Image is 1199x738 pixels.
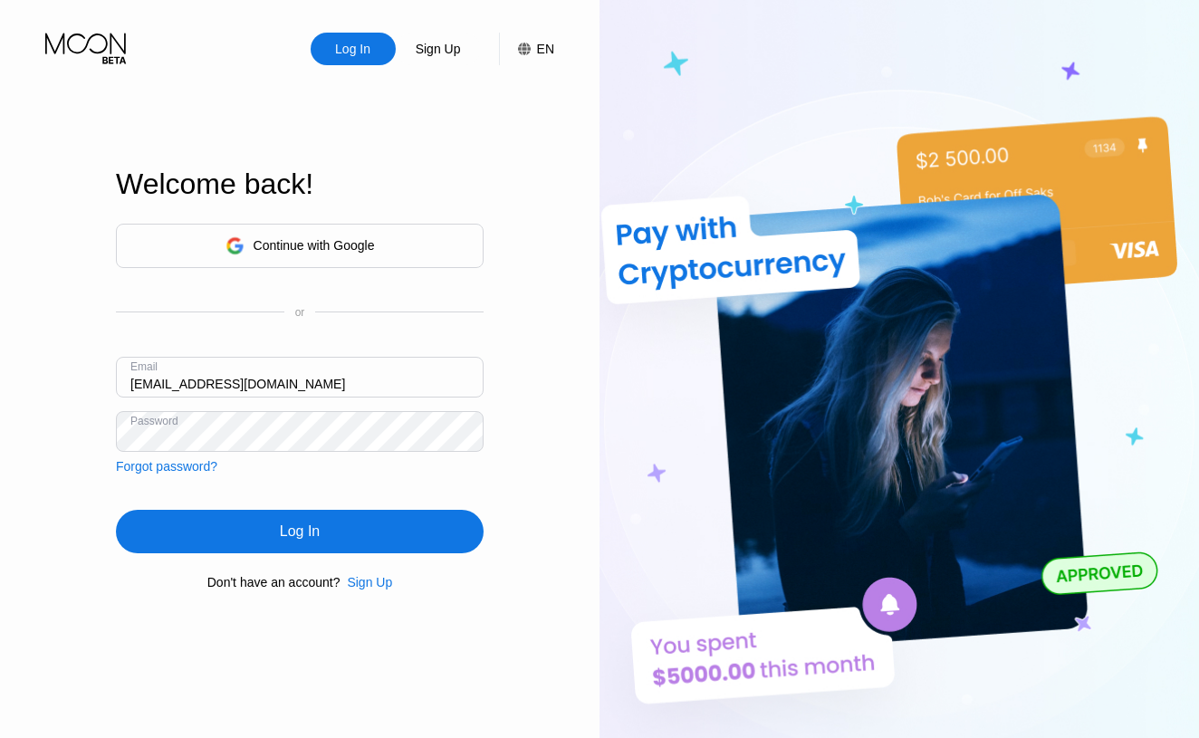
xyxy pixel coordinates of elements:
div: Don't have an account? [207,575,341,589]
div: Forgot password? [116,459,217,474]
div: Log In [333,40,372,58]
div: Sign Up [340,575,392,589]
div: or [295,306,305,319]
div: EN [499,33,554,65]
div: Welcome back! [116,168,484,201]
div: Log In [311,33,396,65]
div: Sign Up [396,33,481,65]
div: Sign Up [347,575,392,589]
div: Email [130,360,158,373]
div: Continue with Google [116,224,484,268]
div: Continue with Google [254,238,375,253]
div: Log In [116,510,484,553]
div: EN [537,42,554,56]
div: Sign Up [414,40,463,58]
div: Log In [280,522,320,541]
div: Password [130,415,178,427]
